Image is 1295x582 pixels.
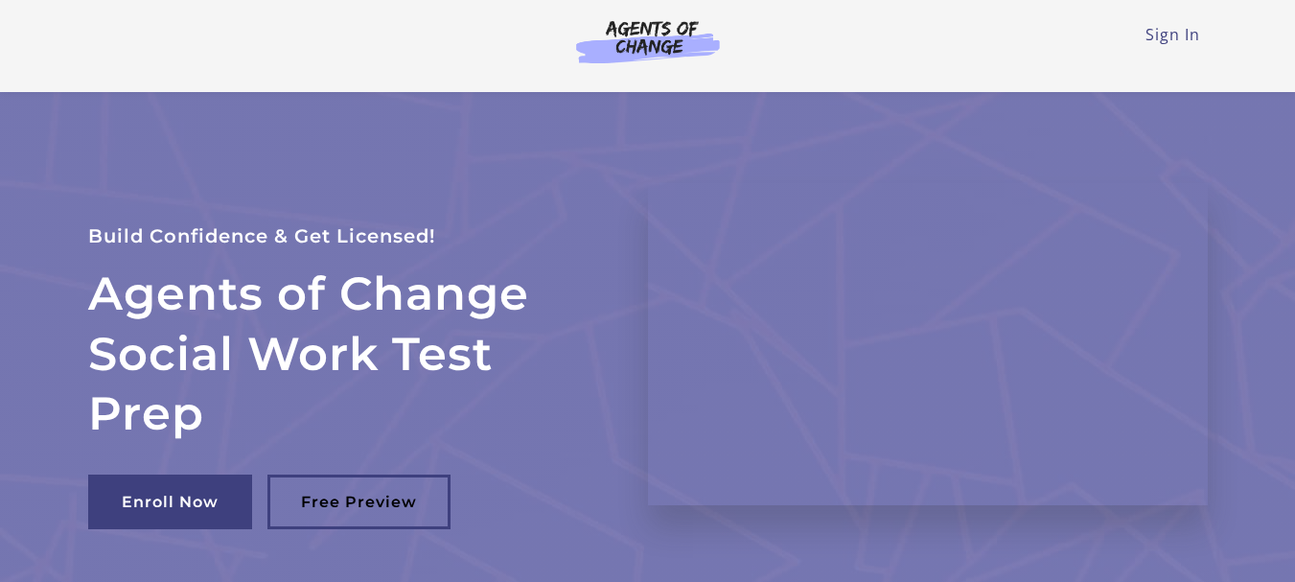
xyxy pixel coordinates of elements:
a: Enroll Now [88,475,252,529]
p: Build Confidence & Get Licensed! [88,221,602,252]
a: Free Preview [267,475,451,529]
img: Agents of Change Logo [556,19,740,63]
a: Sign In [1145,24,1200,45]
h2: Agents of Change Social Work Test Prep [88,264,602,443]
